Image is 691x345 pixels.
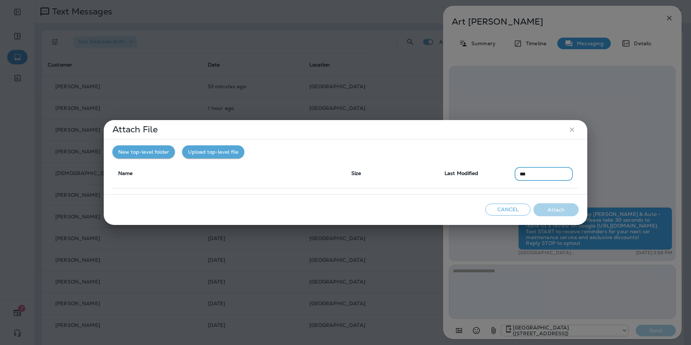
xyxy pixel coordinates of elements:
span: Size [351,170,361,176]
p: Attach File [112,127,158,132]
button: close [565,123,579,136]
button: Upload top-level file [182,145,244,159]
button: New top-level folder [112,145,175,159]
button: Cancel [485,204,531,216]
span: Name [118,170,133,176]
span: Last Modified [445,170,478,176]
